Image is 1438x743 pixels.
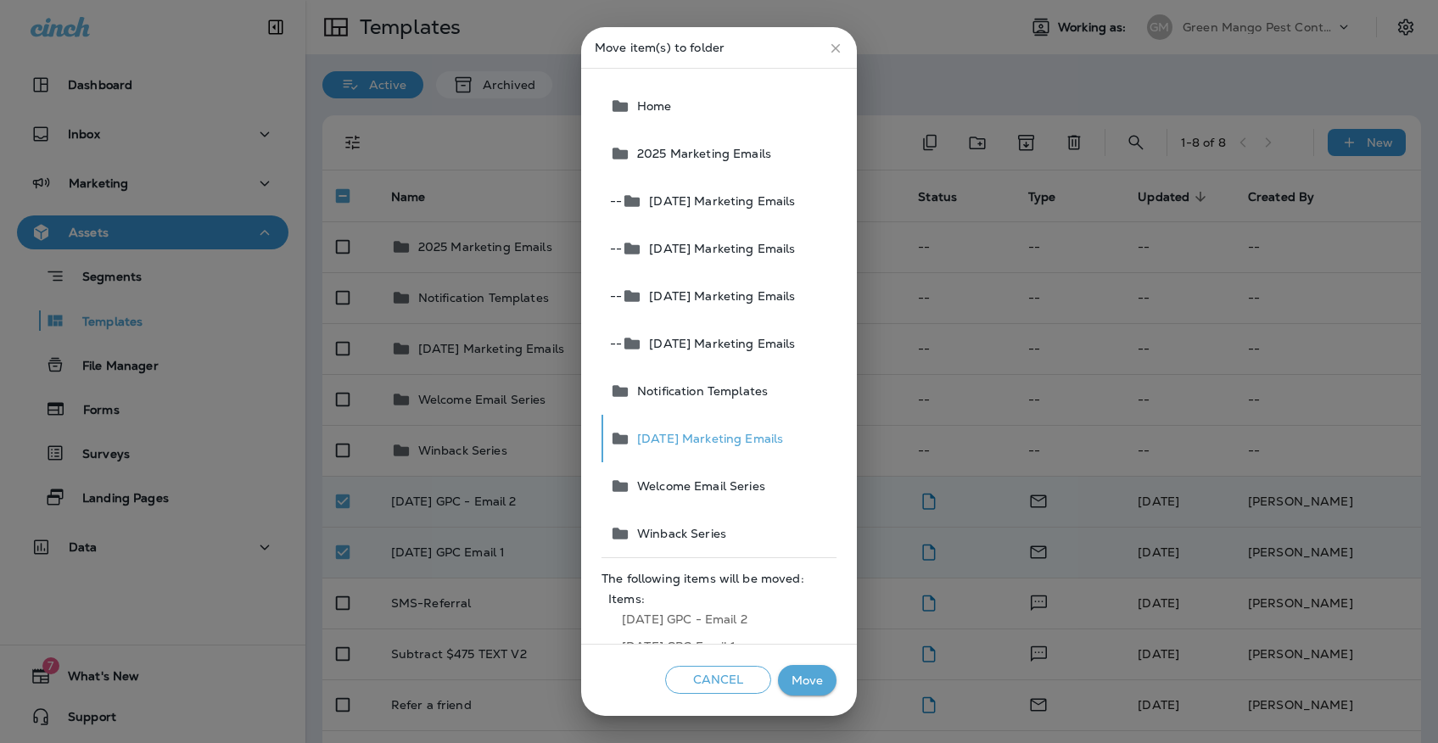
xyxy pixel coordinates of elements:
span: -- [610,337,622,350]
button: --[DATE] Marketing Emails [603,225,837,272]
span: [DATE] GPC Email 1 [608,633,830,660]
span: [DATE] Marketing Emails [630,432,783,445]
span: -- [610,289,622,303]
span: -- [610,242,622,255]
button: Notification Templates [603,367,837,415]
span: -- [610,194,622,208]
button: --[DATE] Marketing Emails [603,272,837,320]
span: The following items will be moved: [601,572,837,585]
span: [DATE] Marketing Emails [642,242,795,255]
button: Welcome Email Series [603,462,837,510]
button: [DATE] Marketing Emails [603,415,837,462]
button: Winback Series [603,510,837,557]
span: Notification Templates [630,384,768,398]
span: [DATE] Marketing Emails [642,194,795,208]
span: 2025 Marketing Emails [630,147,771,160]
span: [DATE] Marketing Emails [642,289,795,303]
span: [DATE] GPC - Email 2 [608,606,830,633]
button: Move [778,665,837,696]
span: Welcome Email Series [630,479,765,493]
button: 2025 Marketing Emails [603,130,837,177]
span: [DATE] Marketing Emails [642,337,795,350]
span: Items: [608,592,830,606]
button: Cancel [665,666,771,694]
p: Move item(s) to folder [595,41,843,54]
button: close [821,34,850,63]
button: --[DATE] Marketing Emails [603,177,837,225]
button: --[DATE] Marketing Emails [603,320,837,367]
span: Winback Series [630,527,726,540]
